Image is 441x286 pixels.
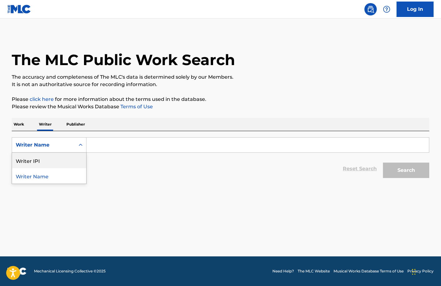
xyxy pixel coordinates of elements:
[7,267,27,275] img: logo
[12,103,429,110] p: Please review the Musical Works Database
[364,3,377,15] a: Public Search
[16,141,71,149] div: Writer Name
[380,3,393,15] div: Help
[334,268,404,274] a: Musical Works Database Terms of Use
[12,118,26,131] p: Work
[12,51,235,69] h1: The MLC Public Work Search
[407,268,434,274] a: Privacy Policy
[65,118,87,131] p: Publisher
[298,268,330,274] a: The MLC Website
[12,153,86,168] div: Writer IPI
[12,73,429,81] p: The accuracy and completeness of The MLC's data is determined solely by our Members.
[34,268,106,274] span: Mechanical Licensing Collective © 2025
[7,5,31,14] img: MLC Logo
[410,256,441,286] div: Widget de chat
[272,268,294,274] a: Need Help?
[12,96,429,103] p: Please for more information about the terms used in the database.
[412,263,416,281] div: Glisser
[12,81,429,88] p: It is not an authoritative source for recording information.
[383,6,390,13] img: help
[30,96,54,102] a: click here
[37,118,53,131] p: Writer
[12,168,86,184] div: Writer Name
[119,104,153,110] a: Terms of Use
[410,256,441,286] iframe: Chat Widget
[12,137,429,181] form: Search Form
[367,6,374,13] img: search
[397,2,434,17] a: Log In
